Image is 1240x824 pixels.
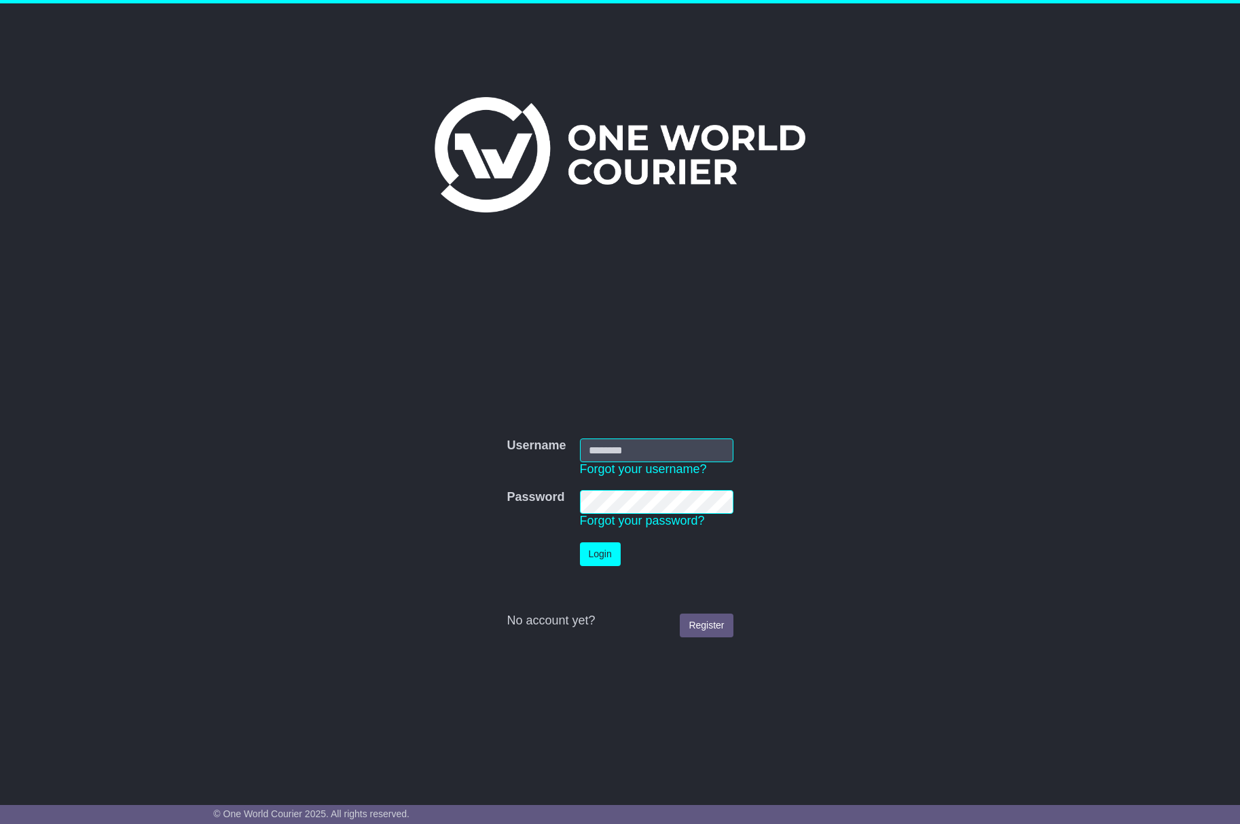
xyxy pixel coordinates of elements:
img: One World [435,97,805,212]
a: Forgot your username? [580,462,707,476]
label: Password [507,490,564,505]
button: Login [580,542,621,566]
label: Username [507,438,566,453]
div: No account yet? [507,614,733,629]
span: © One World Courier 2025. All rights reserved. [213,808,409,819]
a: Register [680,614,733,637]
a: Forgot your password? [580,514,705,527]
